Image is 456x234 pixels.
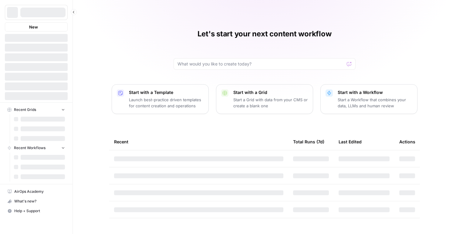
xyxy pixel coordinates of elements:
[29,24,38,30] span: New
[233,89,308,95] p: Start with a Grid
[112,84,209,114] button: Start with a TemplateLaunch best-practice driven templates for content creation and operations
[129,97,204,109] p: Launch best-practice driven templates for content creation and operations
[320,84,417,114] button: Start with a WorkflowStart a Workflow that combines your data, LLMs and human review
[198,29,332,39] h1: Let's start your next content workflow
[233,97,308,109] p: Start a Grid with data from your CMS or create a blank one
[5,143,68,152] button: Recent Workflows
[14,145,46,151] span: Recent Workflows
[129,89,204,95] p: Start with a Template
[14,189,65,194] span: AirOps Academy
[338,89,412,95] p: Start with a Workflow
[5,187,68,196] a: AirOps Academy
[399,133,415,150] div: Actions
[293,133,324,150] div: Total Runs (7d)
[339,133,362,150] div: Last Edited
[338,97,412,109] p: Start a Workflow that combines your data, LLMs and human review
[14,208,65,214] span: Help + Support
[5,206,68,216] button: Help + Support
[14,107,36,112] span: Recent Grids
[216,84,313,114] button: Start with a GridStart a Grid with data from your CMS or create a blank one
[5,196,68,206] button: What's new?
[5,22,68,32] button: New
[177,61,344,67] input: What would you like to create today?
[5,105,68,114] button: Recent Grids
[114,133,283,150] div: Recent
[5,197,67,206] div: What's new?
